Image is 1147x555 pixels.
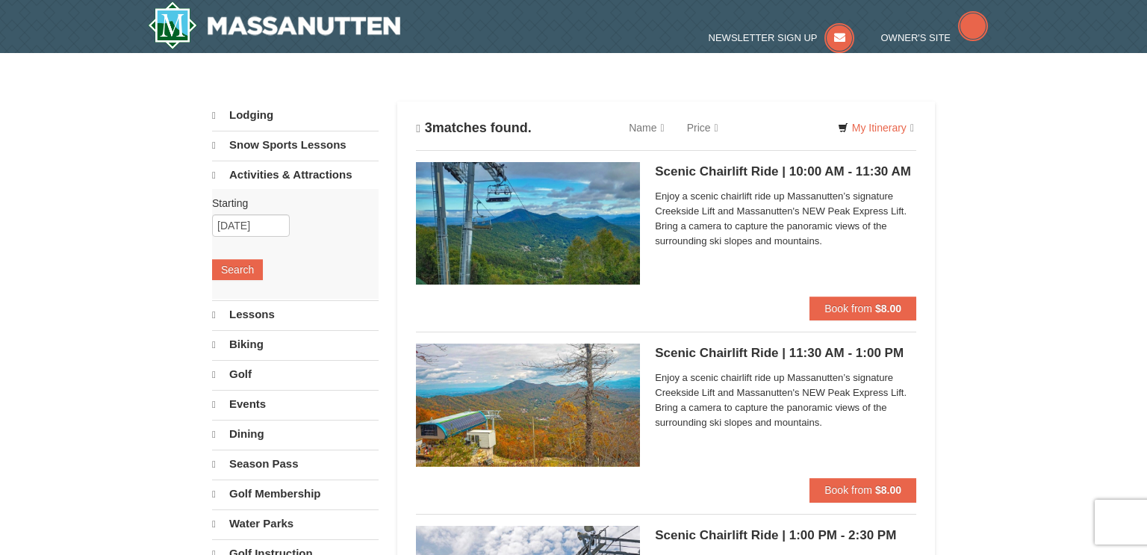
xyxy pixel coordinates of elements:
[212,330,379,359] a: Biking
[676,113,730,143] a: Price
[212,450,379,478] a: Season Pass
[655,189,916,249] span: Enjoy a scenic chairlift ride up Massanutten’s signature Creekside Lift and Massanutten's NEW Pea...
[655,528,916,543] h5: Scenic Chairlift Ride | 1:00 PM - 2:30 PM
[212,480,379,508] a: Golf Membership
[655,370,916,430] span: Enjoy a scenic chairlift ride up Massanutten’s signature Creekside Lift and Massanutten's NEW Pea...
[212,390,379,418] a: Events
[212,161,379,189] a: Activities & Attractions
[828,117,924,139] a: My Itinerary
[655,164,916,179] h5: Scenic Chairlift Ride | 10:00 AM - 11:30 AM
[709,32,818,43] span: Newsletter Sign Up
[655,346,916,361] h5: Scenic Chairlift Ride | 11:30 AM - 1:00 PM
[148,1,400,49] img: Massanutten Resort Logo
[212,131,379,159] a: Snow Sports Lessons
[809,297,916,320] button: Book from $8.00
[212,420,379,448] a: Dining
[809,478,916,502] button: Book from $8.00
[881,32,989,43] a: Owner's Site
[709,32,855,43] a: Newsletter Sign Up
[212,102,379,129] a: Lodging
[875,484,901,496] strong: $8.00
[824,303,872,314] span: Book from
[212,509,379,538] a: Water Parks
[212,300,379,329] a: Lessons
[618,113,675,143] a: Name
[212,196,367,211] label: Starting
[416,120,532,136] h4: matches found.
[212,360,379,388] a: Golf
[425,120,432,135] span: 3
[875,303,901,314] strong: $8.00
[881,32,951,43] span: Owner's Site
[148,1,400,49] a: Massanutten Resort
[824,484,872,496] span: Book from
[416,344,640,466] img: 24896431-13-a88f1aaf.jpg
[212,259,263,280] button: Search
[416,162,640,285] img: 24896431-1-a2e2611b.jpg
